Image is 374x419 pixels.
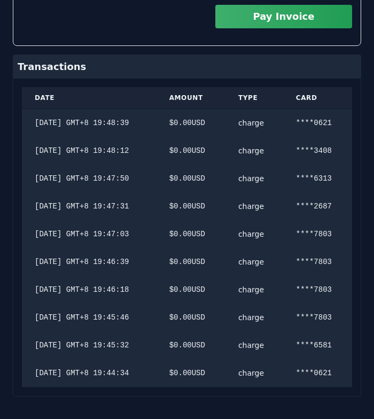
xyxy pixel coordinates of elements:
[238,173,270,184] div: charge
[169,257,213,267] div: $ 0.00 USD
[238,257,270,267] div: charge
[35,173,144,184] div: [DATE] GMT+8 19:47:50
[238,284,270,295] div: charge
[35,312,144,323] div: [DATE] GMT+8 19:45:46
[13,55,361,79] div: Transactions
[169,118,213,128] div: $ 0.00 USD
[169,284,213,295] div: $ 0.00 USD
[169,173,213,184] div: $ 0.00 USD
[283,87,352,109] th: Card
[35,201,144,212] div: [DATE] GMT+8 19:47:31
[238,312,270,323] div: charge
[35,118,144,128] div: [DATE] GMT+8 19:48:39
[169,201,213,212] div: $ 0.00 USD
[22,87,157,109] th: Date
[238,229,270,239] div: charge
[35,368,144,378] div: [DATE] GMT+8 19:44:34
[238,340,270,351] div: charge
[238,201,270,212] div: charge
[35,229,144,239] div: [DATE] GMT+8 19:47:03
[35,284,144,295] div: [DATE] GMT+8 19:46:18
[169,368,213,378] div: $ 0.00 USD
[238,118,270,128] div: charge
[35,145,144,156] div: [DATE] GMT+8 19:48:12
[215,5,352,28] button: Pay Invoice
[35,340,144,351] div: [DATE] GMT+8 19:45:32
[169,145,213,156] div: $ 0.00 USD
[35,257,144,267] div: [DATE] GMT+8 19:46:39
[169,340,213,351] div: $ 0.00 USD
[238,145,270,156] div: charge
[157,87,225,109] th: Amount
[225,87,283,109] th: Type
[169,312,213,323] div: $ 0.00 USD
[169,229,213,239] div: $ 0.00 USD
[238,368,270,378] div: charge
